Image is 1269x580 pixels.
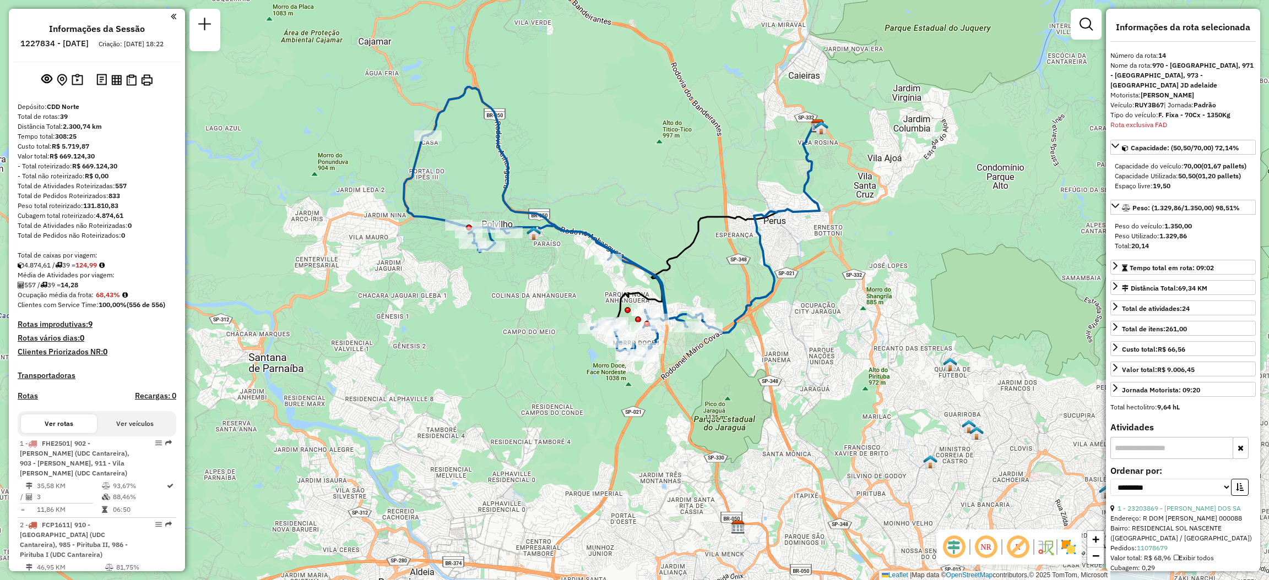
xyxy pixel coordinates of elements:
span: Clientes com Service Time: [18,300,99,309]
strong: R$ 669.124,30 [50,152,95,160]
label: Ordenar por: [1110,464,1256,477]
div: Valor total: [18,151,176,161]
button: Logs desbloquear sessão [94,72,109,89]
img: FAD CDD Norte [814,121,828,135]
h4: Informações da Sessão [49,24,145,34]
div: Criação: [DATE] 18:22 [94,39,168,49]
strong: 4.874,61 [96,211,123,220]
i: % de utilização da cubagem [102,494,110,500]
a: Zoom in [1087,531,1104,548]
a: Capacidade: (50,50/70,00) 72,14% [1110,140,1256,155]
i: % de utilização do peso [102,483,110,489]
strong: 131.810,83 [83,201,118,210]
a: Clique aqui para minimizar o painel [171,10,176,23]
button: Imprimir Rotas [139,72,155,88]
td: / [20,491,25,502]
em: Média calculada utilizando a maior ocupação (%Peso ou %Cubagem) de cada rota da sessão. Rotas cro... [122,292,128,298]
i: Cubagem total roteirizado [18,262,24,269]
strong: 39 [60,112,68,121]
span: Ocultar deslocamento [941,534,967,560]
td: = [20,504,25,515]
button: Visualizar Romaneio [124,72,139,88]
div: Média de Atividades por viagem: [18,270,176,280]
div: Peso: (1.329,86/1.350,00) 98,51% [1110,217,1256,255]
button: Ordem crescente [1231,479,1249,496]
div: Depósito: [18,102,176,112]
h4: Transportadoras [18,371,176,380]
strong: (01,67 pallets) [1201,162,1246,170]
a: Peso: (1.329,86/1.350,00) 98,51% [1110,200,1256,215]
div: Cubagem: 0,29 [1110,563,1256,573]
strong: 261,00 [1165,325,1187,333]
span: 2 - [20,521,128,559]
td: 81,75% [116,562,171,573]
strong: CDD Norte [47,102,79,111]
i: Distância Total [26,564,32,571]
strong: 0 [80,333,84,343]
a: Custo total:R$ 66,56 [1110,341,1256,356]
img: UDC Cantareira [962,419,976,434]
div: Motorista: [1110,90,1256,100]
button: Ver rotas [21,414,97,433]
img: UDC Sítio Morro Grande [923,455,937,469]
div: Total de itens: [1122,324,1187,334]
strong: 833 [109,191,120,200]
img: CDD São Paulo [731,520,745,534]
span: 69,34 KM [1178,284,1207,292]
span: FCP1611 [42,521,70,529]
h4: Informações da rota selecionada [1110,22,1256,32]
strong: 0 [128,221,132,229]
div: Total: [1115,241,1251,251]
h4: Clientes Priorizados NR: [18,347,176,357]
div: Peso total roteirizado: [18,201,176,211]
div: Tempo total: [18,132,176,141]
div: Custo total: [18,141,176,151]
strong: 19,50 [1153,182,1170,190]
td: 88,46% [112,491,166,502]
td: 06:50 [112,504,166,515]
div: Capacidade do veículo: [1115,161,1251,171]
img: PA DC [969,426,984,440]
em: Rota exportada [165,440,172,446]
td: 35,58 KM [36,480,101,491]
strong: 308:25 [55,132,77,140]
div: Distância Total: [18,122,176,132]
button: Exibir sessão original [39,71,55,89]
strong: R$ 669.124,30 [72,162,117,170]
strong: R$ 0,00 [85,172,109,180]
span: Tempo total em rota: 09:02 [1130,264,1214,272]
a: Leaflet [882,571,908,579]
strong: 9,64 hL [1157,403,1180,411]
div: Tipo do veículo: [1110,110,1256,120]
span: | [910,571,912,579]
i: Total de Atividades [18,282,24,288]
strong: [PERSON_NAME] [1141,91,1194,99]
a: 1 - 23203869 - [PERSON_NAME] DOS SA [1118,504,1241,512]
span: 1 - [20,439,129,477]
button: Visualizar relatório de Roteirização [109,72,124,87]
button: Ver veículos [97,414,173,433]
div: - Total não roteirizado: [18,171,176,181]
i: Meta Caixas/viagem: 157,50 Diferença: -32,51 [99,262,105,269]
strong: (01,20 pallets) [1196,172,1241,180]
div: Rota exclusiva FAD [1110,120,1256,130]
div: Total de caixas por viagem: [18,250,176,260]
strong: 24 [1182,304,1190,313]
div: Total de rotas: [18,112,176,122]
strong: 9 [88,319,93,329]
img: 614 UDC WCL Jd Damasceno [943,357,957,371]
span: Peso: (1.329,86/1.350,00) 98,51% [1132,204,1240,212]
span: − [1092,549,1099,562]
div: Valor total: R$ 68,96 [1110,553,1256,563]
strong: 100,00% [99,300,127,309]
strong: 14,28 [61,281,78,289]
em: Rota exportada [165,521,172,528]
div: Total hectolitro: [1110,402,1256,412]
img: Fluxo de ruas [1037,538,1054,556]
strong: 70,00 [1184,162,1201,170]
span: + [1092,532,1099,546]
a: Total de atividades:24 [1110,300,1256,315]
a: Tempo total em rota: 09:02 [1110,260,1256,275]
a: Exibir filtros [1075,13,1097,35]
div: Nome da rota: [1110,61,1256,90]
